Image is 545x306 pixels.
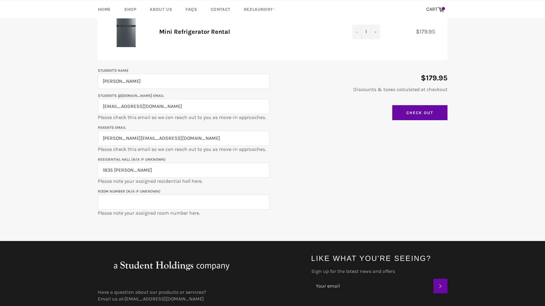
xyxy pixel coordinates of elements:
[311,253,447,263] h4: Like what you're seeing?
[159,28,230,35] a: Mini Refrigerator Rental
[205,0,236,18] a: Contact
[416,28,441,35] span: $179.95
[98,189,160,193] label: Room Number (N/A if unknown)
[125,296,204,302] a: [EMAIL_ADDRESS][DOMAIN_NAME]
[98,157,166,162] label: Residential Hall (N/A if unknown)
[238,0,282,18] a: RezLaundry
[98,94,164,98] label: Student's @[DOMAIN_NAME] email
[179,0,203,18] a: FAQs
[98,68,129,73] label: Student's Name
[352,25,362,39] button: Decrease quantity
[144,0,178,18] a: About Us
[98,253,245,278] img: aStudentHoldingsNFPcompany_large.png
[392,105,447,120] input: Check Out
[423,3,447,16] a: CART
[311,279,433,293] input: Your email
[98,124,270,153] p: Please check this email so we can reach out to you as move-in approaches.
[107,13,144,49] img: Mini Refrigerator Rental
[371,25,380,39] button: Increase quantity
[92,0,117,18] a: Home
[118,0,142,18] a: Shop
[92,289,305,302] div: Have a question about our products or services? Email us at:
[311,268,447,275] label: Sign up for the latest news and offers
[276,73,447,83] p: $179.95
[98,92,270,121] p: Please check this email so we can reach out to you as move-in approaches.
[98,188,270,216] p: Please note your assigned room number here.
[98,156,270,185] p: Please note your assigned residential hall here.
[98,125,126,130] label: Parents email
[276,86,447,93] p: Discounts & taxes calculated at checkout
